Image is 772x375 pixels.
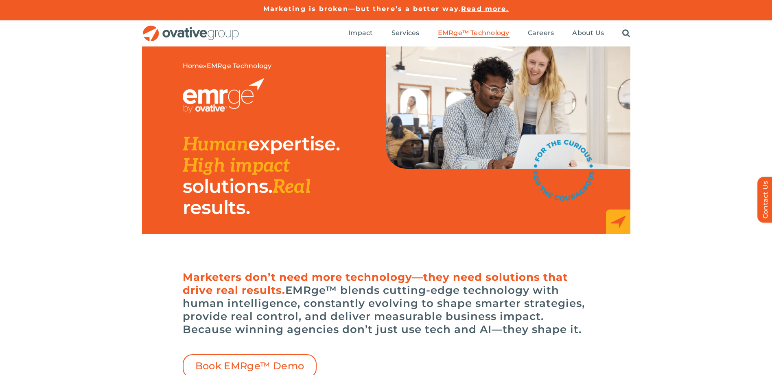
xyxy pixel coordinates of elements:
img: EMRge_HomePage_Elements_Arrow Box [606,210,630,234]
span: solutions. [183,174,273,198]
span: Careers [528,29,554,37]
a: Marketing is broken—but there’s a better way. [263,5,461,13]
a: Read more. [461,5,509,13]
span: Marketers don’t need more technology—they need solutions that drive real results. [183,271,568,297]
span: Real [273,176,311,199]
a: OG_Full_horizontal_RGB [142,24,240,32]
nav: Menu [348,20,630,46]
span: Services [391,29,420,37]
h6: EMRge™ blends cutting-edge technology with human intelligence, constantly evolving to shape smart... [183,271,590,336]
span: Book EMRge™ Demo [195,360,304,372]
span: expertise. [248,132,340,155]
span: results. [183,196,250,219]
span: About Us [572,29,604,37]
span: EMRge™ Technology [438,29,510,37]
img: EMRge Landing Page Header Image [386,46,630,169]
span: Human [183,133,249,156]
span: High impact [183,154,290,177]
a: Services [391,29,420,38]
a: Home [183,62,203,70]
img: EMRGE_RGB_wht [183,78,264,113]
a: Search [622,29,630,38]
span: EMRge Technology [207,62,272,70]
span: Impact [348,29,373,37]
a: About Us [572,29,604,38]
a: Careers [528,29,554,38]
a: EMRge™ Technology [438,29,510,38]
span: » [183,62,272,70]
a: Impact [348,29,373,38]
